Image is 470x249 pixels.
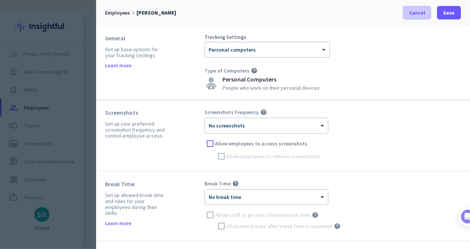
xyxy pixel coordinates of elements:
i: help [251,67,258,74]
div: Personal Computers [222,76,320,82]
i: help [334,223,341,230]
img: personal [205,77,218,89]
div: Tracking Settings [205,34,330,40]
i: help [312,212,319,218]
a: Learn more [105,221,131,226]
button: Cancel [403,6,431,19]
button: Save [437,6,461,19]
div: General [105,34,167,42]
span: Allow employees to access screenshots [215,140,307,147]
span: Screenshots Frequency [205,109,259,116]
div: Break Time [105,180,167,188]
div: Set up your preferred screenshot frequency and control employee access. [105,121,167,139]
span: Cancel [409,9,425,16]
span: Save [443,9,455,16]
div: Set up allowed break time and rules for your employees during their shifts. [105,192,167,216]
span: Type of Computers [205,67,249,74]
i: help [232,180,239,187]
div: Set up base options for your Tracking Settings [105,46,167,58]
div: Screenshots [105,109,167,116]
span: Break Time [205,180,231,187]
span: Employees [105,9,130,16]
i: keyboard_arrow_right [130,10,136,16]
div: People who work on their personal devices [222,85,320,90]
i: help [260,109,267,116]
span: [PERSON_NAME] [136,9,176,16]
a: Learn more [105,63,131,68]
